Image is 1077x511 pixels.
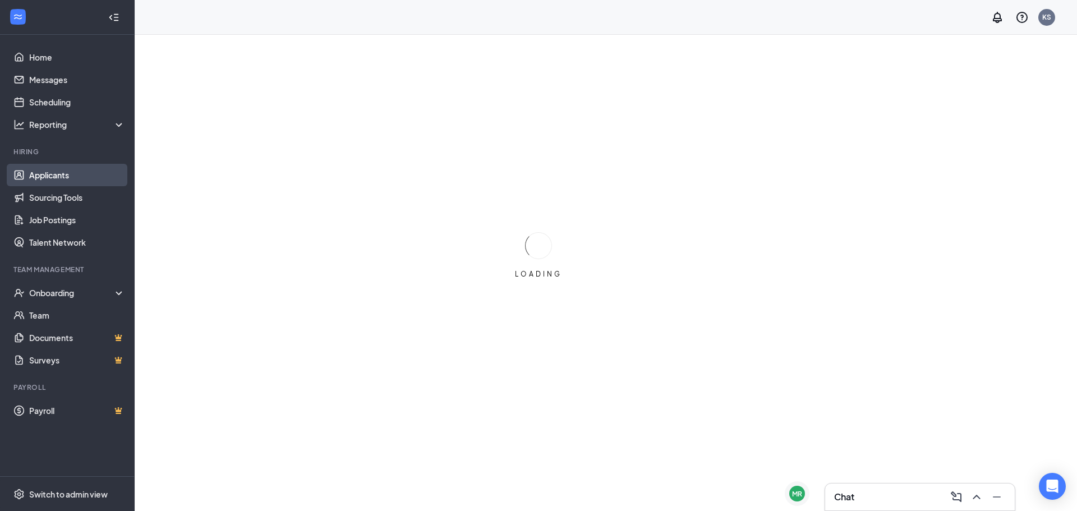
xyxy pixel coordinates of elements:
button: Minimize [988,488,1006,506]
svg: WorkstreamLogo [12,11,24,22]
div: Payroll [13,383,123,392]
div: Open Intercom Messenger [1039,473,1066,500]
a: Applicants [29,164,125,186]
svg: UserCheck [13,287,25,298]
div: LOADING [510,269,567,279]
a: Home [29,46,125,68]
div: Team Management [13,265,123,274]
div: Hiring [13,147,123,156]
a: Job Postings [29,209,125,231]
svg: Analysis [13,119,25,130]
div: Onboarding [29,287,116,298]
svg: ComposeMessage [950,490,963,504]
a: Talent Network [29,231,125,254]
svg: QuestionInfo [1015,11,1029,24]
div: MR [792,489,802,499]
svg: Collapse [108,12,119,23]
div: Reporting [29,119,126,130]
a: Team [29,304,125,326]
svg: ChevronUp [970,490,983,504]
a: PayrollCrown [29,399,125,422]
button: ComposeMessage [947,488,965,506]
a: DocumentsCrown [29,326,125,349]
div: Switch to admin view [29,489,108,500]
a: Messages [29,68,125,91]
svg: Settings [13,489,25,500]
svg: Notifications [991,11,1004,24]
a: SurveysCrown [29,349,125,371]
svg: Minimize [990,490,1004,504]
button: ChevronUp [968,488,986,506]
div: KS [1042,12,1051,22]
a: Sourcing Tools [29,186,125,209]
a: Scheduling [29,91,125,113]
h3: Chat [834,491,854,503]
